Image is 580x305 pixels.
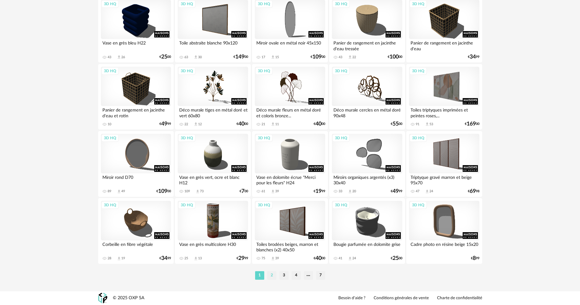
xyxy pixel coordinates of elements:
a: 3D HQ Toiles brodées beiges, marron et blanches (x2) 40x50 75 Download icon 39 €4000 [252,198,328,264]
a: 3D HQ Toiles triptyques imprimées et peintes roses,... 91 Download icon 53 €16900 [406,64,482,130]
span: Download icon [425,122,429,126]
div: Vase en dolomite écrue "Merci pour les fleurs" H24 [255,173,325,186]
span: 49 [393,189,399,193]
div: 24 [429,189,433,193]
div: Miroirs organiques argentés (x3) 30x40 [332,173,402,186]
div: Vase en grès vert, ocre et blanc H12 [178,173,248,186]
span: Download icon [348,256,352,261]
div: Panier de rangement en jacinthe d'eau et rotin [101,106,171,118]
span: 25 [161,55,167,59]
div: 61 [262,189,265,193]
div: € 00 [388,55,402,59]
span: Download icon [348,55,352,59]
div: 30 [198,55,202,59]
div: € 00 [156,189,171,193]
div: 73 [200,189,204,193]
div: 47 [416,189,419,193]
span: 40 [315,256,322,261]
span: Download icon [425,189,429,194]
div: Cadre photo en résine beige 15x20 [409,240,479,253]
div: € 00 [237,122,248,126]
a: 3D HQ Miroirs organiques argentés (x3) 30x40 33 Download icon 20 €4999 [329,131,405,197]
div: 3D HQ [255,134,273,142]
span: Download icon [271,122,275,126]
div: Toiles triptyques imprimées et peintes roses,... [409,106,479,118]
div: 3D HQ [409,134,427,142]
div: 63 [184,55,188,59]
div: € 99 [314,189,325,193]
span: 19 [315,189,322,193]
span: 55 [393,122,399,126]
div: 15 [275,55,279,59]
span: 34 [161,256,167,261]
span: Download icon [195,189,200,194]
a: 3D HQ Corbeille en fibre végétale 28 Download icon 19 €3499 [98,198,174,264]
span: Download icon [194,55,198,59]
li: 4 [292,271,301,280]
a: Conditions générales de vente [374,296,429,301]
div: 3D HQ [101,134,119,142]
div: 3D HQ [255,201,273,209]
div: 89 [108,189,111,193]
span: 149 [235,55,244,59]
div: 3D HQ [178,134,196,142]
span: 109 [158,189,167,193]
div: 19 [121,256,125,261]
div: € 99 [237,256,248,261]
span: Download icon [117,55,121,59]
div: 43 [108,55,111,59]
span: 100 [390,55,399,59]
div: Déco murale cercles en métal doré 90x48 [332,106,402,118]
div: Vase en grès bleu H22 [101,39,171,51]
span: Download icon [271,189,275,194]
a: 3D HQ Cadre photo en résine beige 15x20 €899 [406,198,482,264]
div: 13 [198,256,202,261]
a: 3D HQ Déco murale cercles en métal doré 90x48 €5500 [329,64,405,130]
div: © 2025 OXP SA [113,295,144,301]
div: € 00 [233,55,248,59]
div: 3D HQ [101,201,119,209]
a: 3D HQ Panier de rangement en jacinthe d'eau et rotin 10 €4999 [98,64,174,130]
a: 3D HQ Déco murale fleurs en métal doré et coloris bronze... 21 Download icon 11 €4000 [252,64,328,130]
div: 3D HQ [178,201,196,209]
div: 3D HQ [409,67,427,75]
a: 3D HQ Vase en grès vert, ocre et blanc H12 109 Download icon 73 €700 [175,131,251,197]
a: Besoin d'aide ? [338,296,365,301]
div: 3D HQ [332,67,350,75]
a: 3D HQ Déco murale tiges en métal doré et vert 60x80 22 Download icon 12 €4000 [175,64,251,130]
div: Panier de rangement en jacinthe d'eau tressée [332,39,402,51]
div: 21 [262,122,265,126]
span: Download icon [194,122,198,126]
div: Corbeille en fibre végétale [101,240,171,253]
li: 2 [267,271,276,280]
a: 3D HQ Vase en dolomite écrue "Merci pour les fleurs" H24 61 Download icon 39 €1999 [252,131,328,197]
div: € 00 [311,55,325,59]
span: Download icon [271,256,275,261]
div: Miroir rond D70 [101,173,171,186]
a: 3D HQ Triptyque gravé marron et beige 95x70 47 Download icon 24 €6998 [406,131,482,197]
div: 53 [429,122,433,126]
div: Triptyque gravé marron et beige 95x70 [409,173,479,186]
div: € 00 [314,256,325,261]
div: 3D HQ [178,67,196,75]
div: 3D HQ [332,134,350,142]
li: 1 [255,271,264,280]
div: € 00 [159,55,171,59]
span: Download icon [117,256,121,261]
span: 40 [315,122,322,126]
span: Download icon [348,189,352,194]
div: € 00 [391,256,402,261]
li: 7 [316,271,325,280]
div: Miroir ovale en métal noir 45x150 [255,39,325,51]
span: 25 [393,256,399,261]
div: € 98 [468,189,479,193]
span: 49 [161,122,167,126]
div: Vase en grès multicolore H30 [178,240,248,253]
div: 3D HQ [409,201,427,209]
div: € 00 [314,122,325,126]
div: 109 [184,189,190,193]
span: 7 [241,189,244,193]
div: 28 [108,256,111,261]
a: 3D HQ Miroir rond D70 89 Download icon 49 €10900 [98,131,174,197]
div: 75 [262,256,265,261]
